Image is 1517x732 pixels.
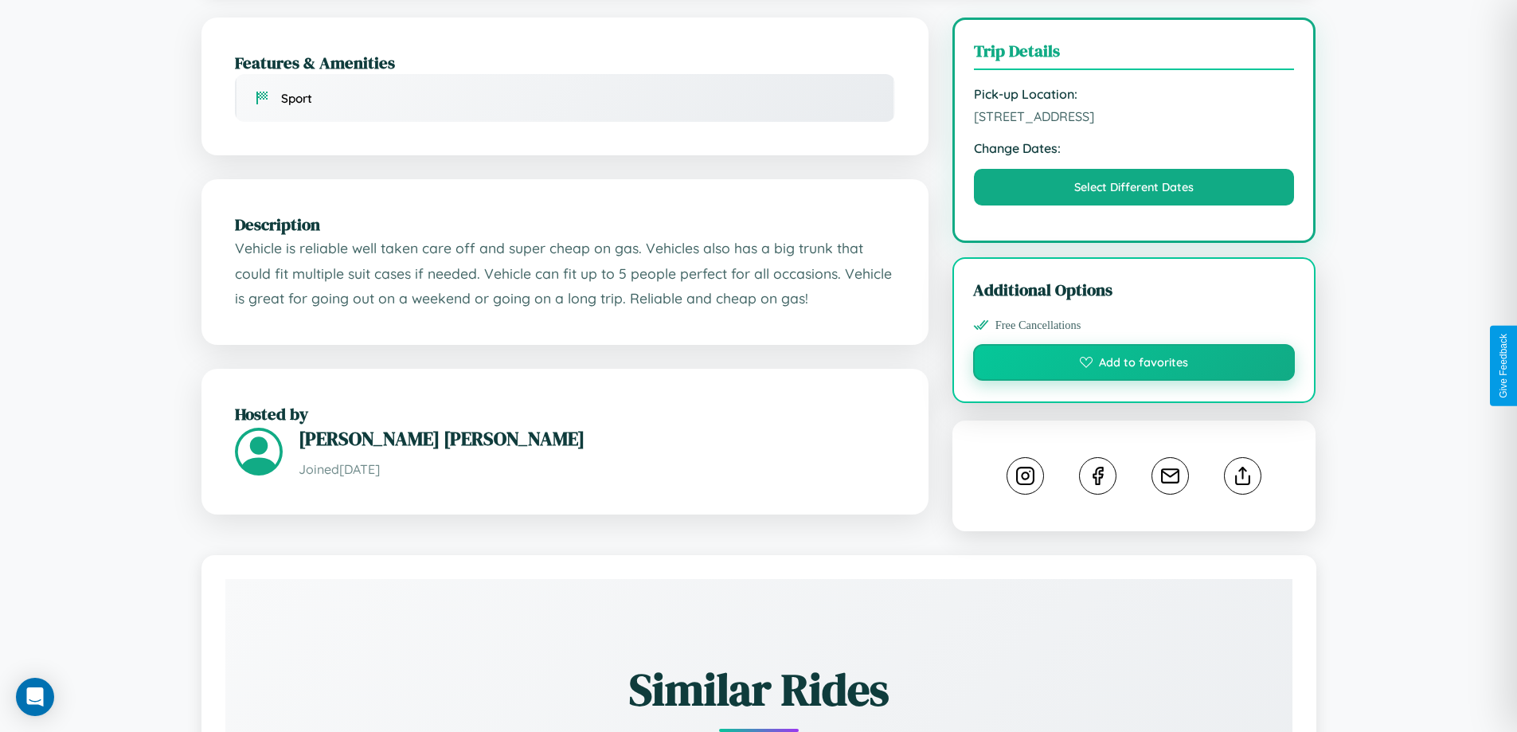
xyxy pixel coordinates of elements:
p: Vehicle is reliable well taken care off and super cheap on gas. Vehicles also has a big trunk tha... [235,236,895,311]
h3: [PERSON_NAME] [PERSON_NAME] [299,425,895,452]
h2: Description [235,213,895,236]
h2: Similar Rides [281,659,1237,720]
span: Free Cancellations [995,319,1081,332]
strong: Pick-up Location: [974,86,1295,102]
span: Sport [281,91,312,106]
div: Open Intercom Messenger [16,678,54,716]
h3: Trip Details [974,39,1295,70]
div: Give Feedback [1498,334,1509,398]
button: Select Different Dates [974,169,1295,206]
p: Joined [DATE] [299,458,895,481]
span: [STREET_ADDRESS] [974,108,1295,124]
h2: Features & Amenities [235,51,895,74]
h2: Hosted by [235,402,895,425]
strong: Change Dates: [974,140,1295,156]
button: Add to favorites [973,344,1296,381]
h3: Additional Options [973,278,1296,301]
